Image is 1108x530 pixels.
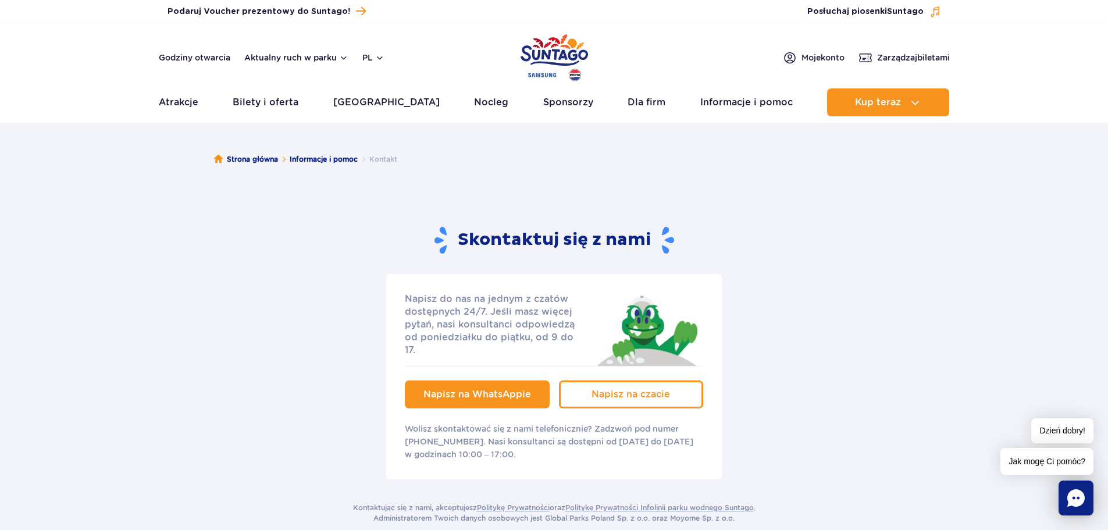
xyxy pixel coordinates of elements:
img: Jay [590,293,703,366]
span: Moje konto [801,52,845,63]
span: Suntago [887,8,924,16]
button: Aktualny ruch w parku [244,53,348,62]
span: Kup teraz [855,97,901,108]
a: Napisz na czacie [559,380,704,408]
a: Strona główna [214,154,278,165]
a: Informacje i pomoc [700,88,793,116]
span: Podaruj Voucher prezentowy do Suntago! [168,6,350,17]
span: Jak mogę Ci pomóc? [1000,448,1093,475]
a: Bilety i oferta [233,88,298,116]
a: Politykę Prywatności Infolinii parku wodnego Suntago [565,503,754,512]
a: [GEOGRAPHIC_DATA] [333,88,440,116]
button: Kup teraz [827,88,949,116]
p: Wolisz skontaktować się z nami telefonicznie? Zadzwoń pod numer [PHONE_NUMBER]. Nasi konsultanci ... [405,422,703,461]
button: Posłuchaj piosenkiSuntago [807,6,941,17]
span: Napisz na WhatsAppie [423,389,531,400]
a: Politykę Prywatności [477,503,550,512]
div: Chat [1059,481,1093,515]
li: Kontakt [358,154,397,165]
a: Nocleg [474,88,508,116]
span: Dzień dobry! [1031,418,1093,443]
span: Zarządzaj biletami [877,52,950,63]
p: Napisz do nas na jednym z czatów dostępnych 24/7. Jeśli masz więcej pytań, nasi konsultanci odpow... [405,293,586,357]
a: Zarządzajbiletami [858,51,950,65]
h2: Skontaktuj się z nami [434,226,674,255]
a: Podaruj Voucher prezentowy do Suntago! [168,3,366,19]
a: Napisz na WhatsAppie [405,380,550,408]
span: Posłuchaj piosenki [807,6,924,17]
a: Sponsorzy [543,88,593,116]
a: Mojekonto [783,51,845,65]
a: Atrakcje [159,88,198,116]
a: Dla firm [628,88,665,116]
a: Godziny otwarcia [159,52,230,63]
span: Napisz na czacie [592,389,670,400]
a: Informacje i pomoc [290,154,358,165]
a: Park of Poland [521,29,588,83]
button: pl [362,52,384,63]
p: Kontaktując się z nami, akceptujesz oraz . Administratorem Twoich danych osobowych jest Global Pa... [353,503,756,524]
